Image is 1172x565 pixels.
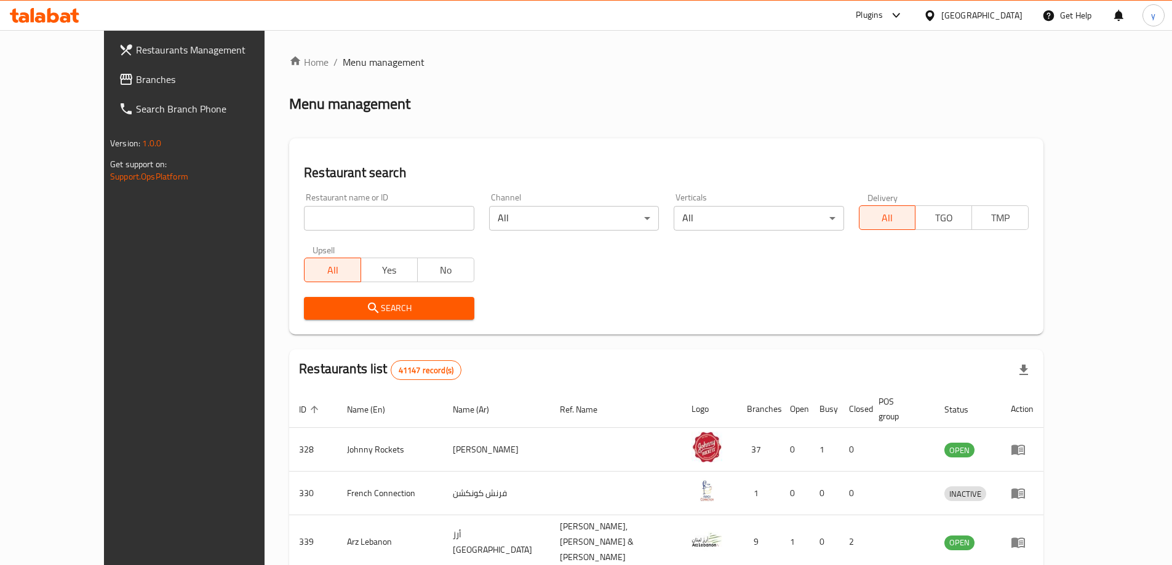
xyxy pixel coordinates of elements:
td: 330 [289,472,337,515]
td: 37 [737,428,780,472]
h2: Menu management [289,94,410,114]
a: Branches [109,65,300,94]
button: TMP [971,205,1029,230]
td: 1 [810,428,839,472]
span: Search Branch Phone [136,101,290,116]
a: Support.OpsPlatform [110,168,188,184]
td: فرنش كونكشن [443,472,550,515]
td: [PERSON_NAME] [443,428,550,472]
button: Yes [361,258,418,282]
span: Name (En) [347,402,401,417]
span: OPEN [944,443,975,457]
div: Plugins [856,8,883,23]
span: All [309,261,356,279]
td: 0 [810,472,839,515]
button: Search [304,297,474,320]
span: Yes [366,261,413,279]
button: No [417,258,474,282]
h2: Restaurant search [304,164,1029,182]
td: 328 [289,428,337,472]
li: / [333,55,338,69]
td: 0 [780,428,810,472]
span: No [423,261,469,279]
td: 0 [839,428,869,472]
div: Menu [1011,535,1034,550]
td: 0 [780,472,810,515]
nav: breadcrumb [289,55,1043,69]
div: Menu [1011,486,1034,500]
a: Home [289,55,329,69]
input: Search for restaurant name or ID.. [304,206,474,231]
span: Status [944,402,984,417]
span: All [864,209,911,227]
td: 0 [839,472,869,515]
span: 41147 record(s) [391,365,461,376]
span: INACTIVE [944,487,986,501]
span: Restaurants Management [136,42,290,57]
span: OPEN [944,535,975,550]
th: Logo [682,390,737,428]
span: Name (Ar) [453,402,505,417]
th: Open [780,390,810,428]
div: INACTIVE [944,486,986,501]
span: ID [299,402,322,417]
span: Branches [136,72,290,87]
th: Busy [810,390,839,428]
div: Menu [1011,442,1034,457]
button: All [304,258,361,282]
span: y [1151,9,1155,22]
h2: Restaurants list [299,360,461,380]
img: Johnny Rockets [692,432,722,462]
label: Upsell [313,245,335,254]
th: Branches [737,390,780,428]
span: Get support on: [110,156,167,172]
img: Arz Lebanon [692,524,722,555]
div: All [489,206,659,231]
span: Search [314,301,464,316]
th: Closed [839,390,869,428]
div: Total records count [391,360,461,380]
span: TGO [920,209,967,227]
td: French Connection [337,472,443,515]
td: Johnny Rockets [337,428,443,472]
button: TGO [915,205,972,230]
div: All [674,206,843,231]
a: Restaurants Management [109,35,300,65]
button: All [859,205,916,230]
td: 1 [737,472,780,515]
span: Menu management [343,55,425,69]
span: 1.0.0 [142,135,161,151]
span: POS group [879,394,920,424]
label: Delivery [867,193,898,202]
th: Action [1001,390,1043,428]
img: French Connection [692,475,722,506]
a: Search Branch Phone [109,94,300,124]
div: [GEOGRAPHIC_DATA] [941,9,1023,22]
div: Export file [1009,355,1038,385]
span: Version: [110,135,140,151]
span: Ref. Name [560,402,613,417]
span: TMP [977,209,1024,227]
